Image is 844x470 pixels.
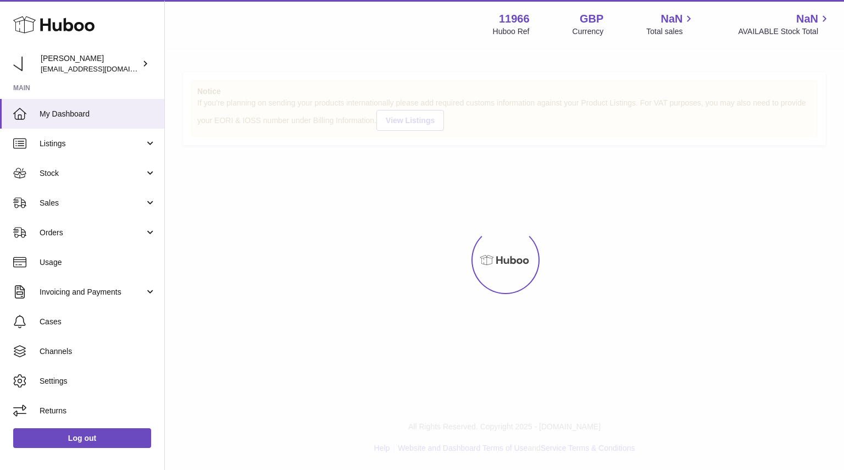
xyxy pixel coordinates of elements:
strong: 11966 [499,12,530,26]
span: Orders [40,228,145,238]
a: NaN AVAILABLE Stock Total [738,12,831,37]
img: info@tenpm.co [13,56,30,72]
span: Listings [40,139,145,149]
strong: GBP [580,12,603,26]
div: Huboo Ref [493,26,530,37]
span: Settings [40,376,156,386]
span: NaN [660,12,682,26]
span: AVAILABLE Stock Total [738,26,831,37]
span: Cases [40,317,156,327]
div: Currency [573,26,604,37]
span: My Dashboard [40,109,156,119]
span: Sales [40,198,145,208]
div: [PERSON_NAME] [41,53,140,74]
span: Usage [40,257,156,268]
span: Channels [40,346,156,357]
span: NaN [796,12,818,26]
span: Returns [40,406,156,416]
span: Stock [40,168,145,179]
span: Invoicing and Payments [40,287,145,297]
a: NaN Total sales [646,12,695,37]
span: [EMAIL_ADDRESS][DOMAIN_NAME] [41,64,162,73]
span: Total sales [646,26,695,37]
a: Log out [13,428,151,448]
